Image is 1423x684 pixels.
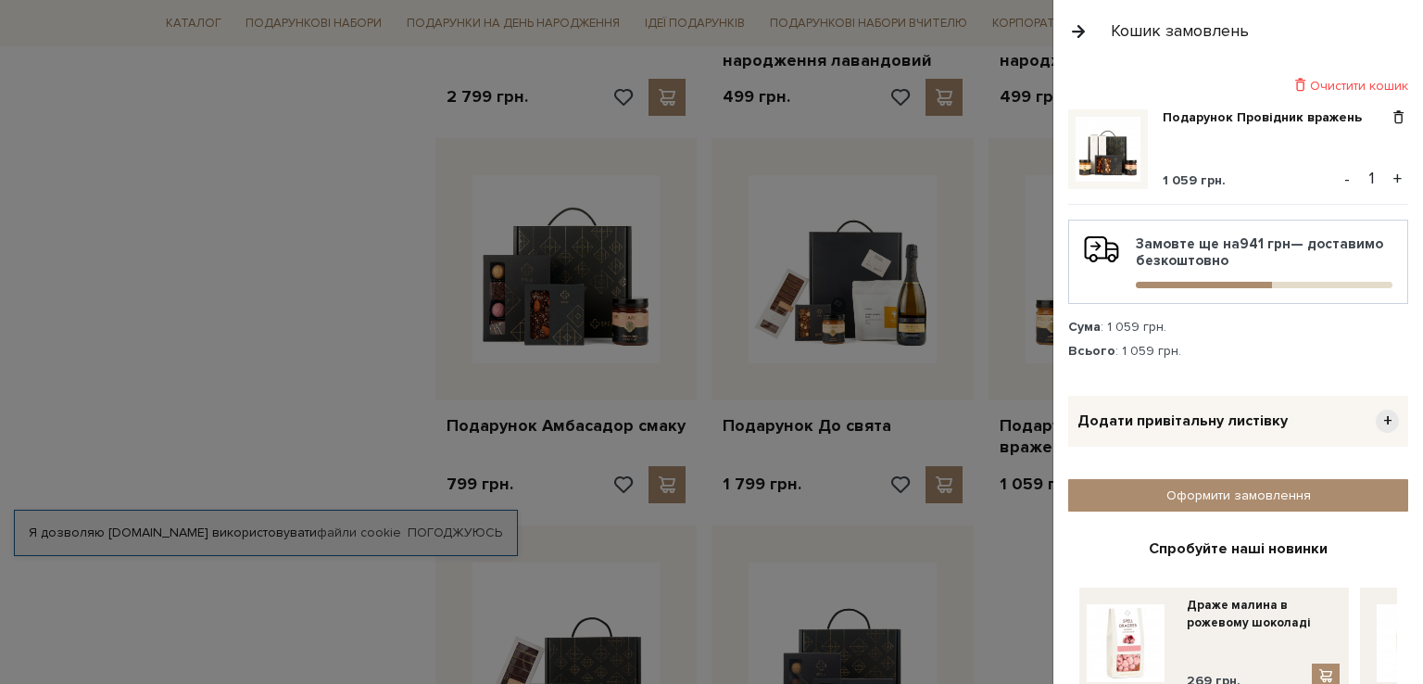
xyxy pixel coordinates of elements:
[1079,539,1397,559] div: Спробуйте наші новинки
[1087,604,1165,682] img: Драже малина в рожевому шоколаді
[1068,343,1408,360] div: : 1 059 грн.
[1068,479,1408,512] a: Оформити замовлення
[1077,412,1288,431] span: Додати привітальну листівку
[1068,343,1115,359] strong: Всього
[1163,109,1376,126] a: Подарунок Провідник вражень
[1376,410,1399,433] span: +
[1187,597,1340,630] a: Драже малина в рожевому шоколаді
[1084,235,1392,288] div: Замовте ще на — доставимо безкоштовно
[1076,117,1140,182] img: Подарунок Провідник вражень
[1068,319,1101,335] strong: Сума
[1068,77,1408,95] div: Очистити кошик
[1338,165,1356,193] button: -
[1068,319,1408,336] div: : 1 059 грн.
[1387,165,1408,193] button: +
[1163,172,1226,188] span: 1 059 грн.
[1111,20,1249,42] div: Кошик замовлень
[1240,235,1291,252] b: 941 грн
